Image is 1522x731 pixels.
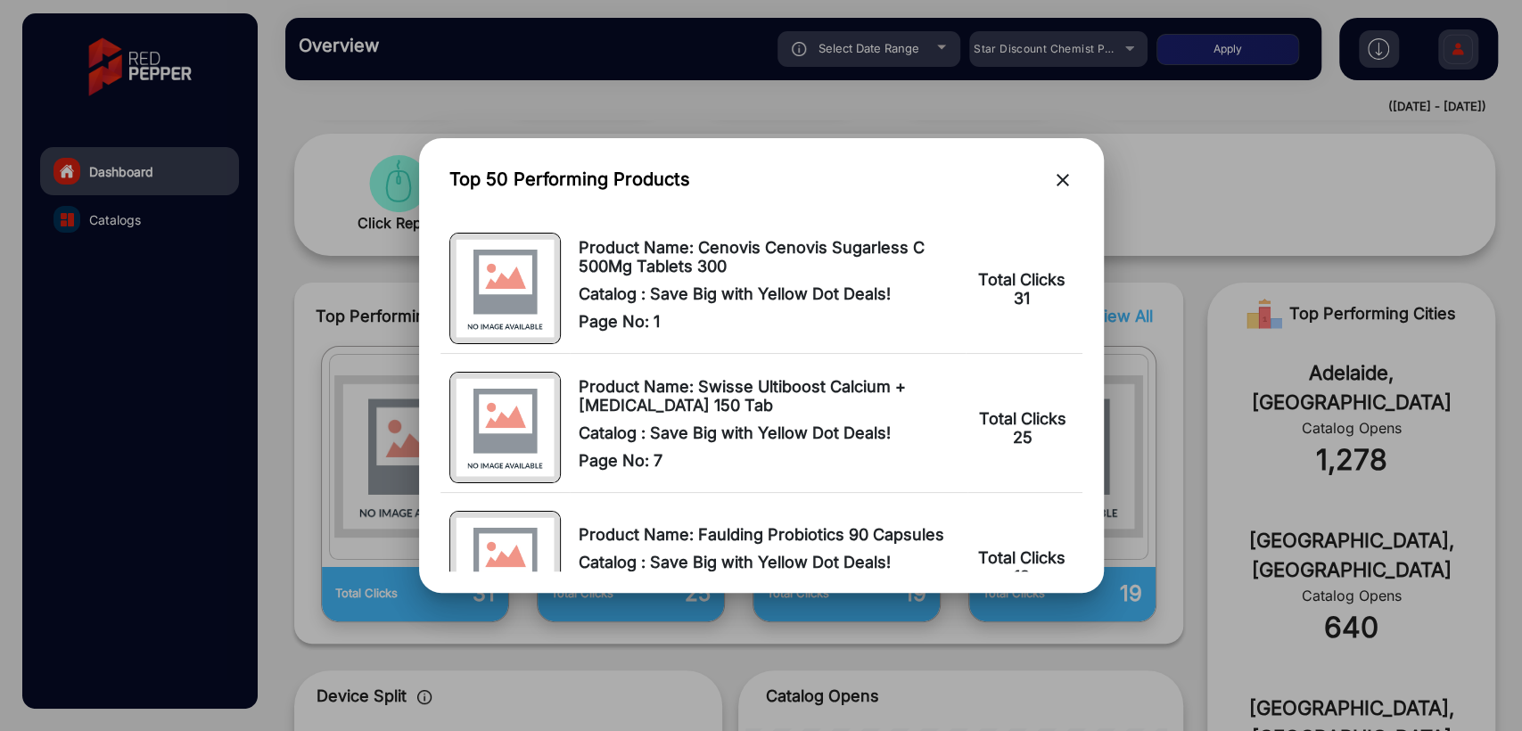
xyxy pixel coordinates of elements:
span: 19 [1014,567,1030,586]
span: 31 [1014,289,1030,308]
span: Total Clicks [979,409,1066,428]
span: Product Name: Faulding Probiotics 90 Capsules [579,525,957,544]
span: Product Name: Cenovis Cenovis Sugarless C 500Mg Tablets 300 [579,238,957,275]
mat-icon: close [1052,169,1074,191]
span: Page No: 1 [579,312,957,331]
span: Total Clicks [978,270,1065,289]
span: Catalog : Save Big with Yellow Dot Deals! [579,284,957,303]
span: Catalog : Save Big with Yellow Dot Deals! [579,423,958,442]
img: Product Image [450,234,560,343]
span: Product Name: Swisse Ultiboost Calcium + [MEDICAL_DATA] 150 Tab [579,377,958,415]
img: Product Image [450,373,560,482]
span: 25 [1013,428,1032,447]
span: Catalog : Save Big with Yellow Dot Deals! [579,553,957,571]
h3: Top 50 Performing Products [449,168,690,190]
img: Product Image [450,512,560,621]
span: Total Clicks [978,548,1065,567]
span: Page No: 7 [579,451,958,470]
